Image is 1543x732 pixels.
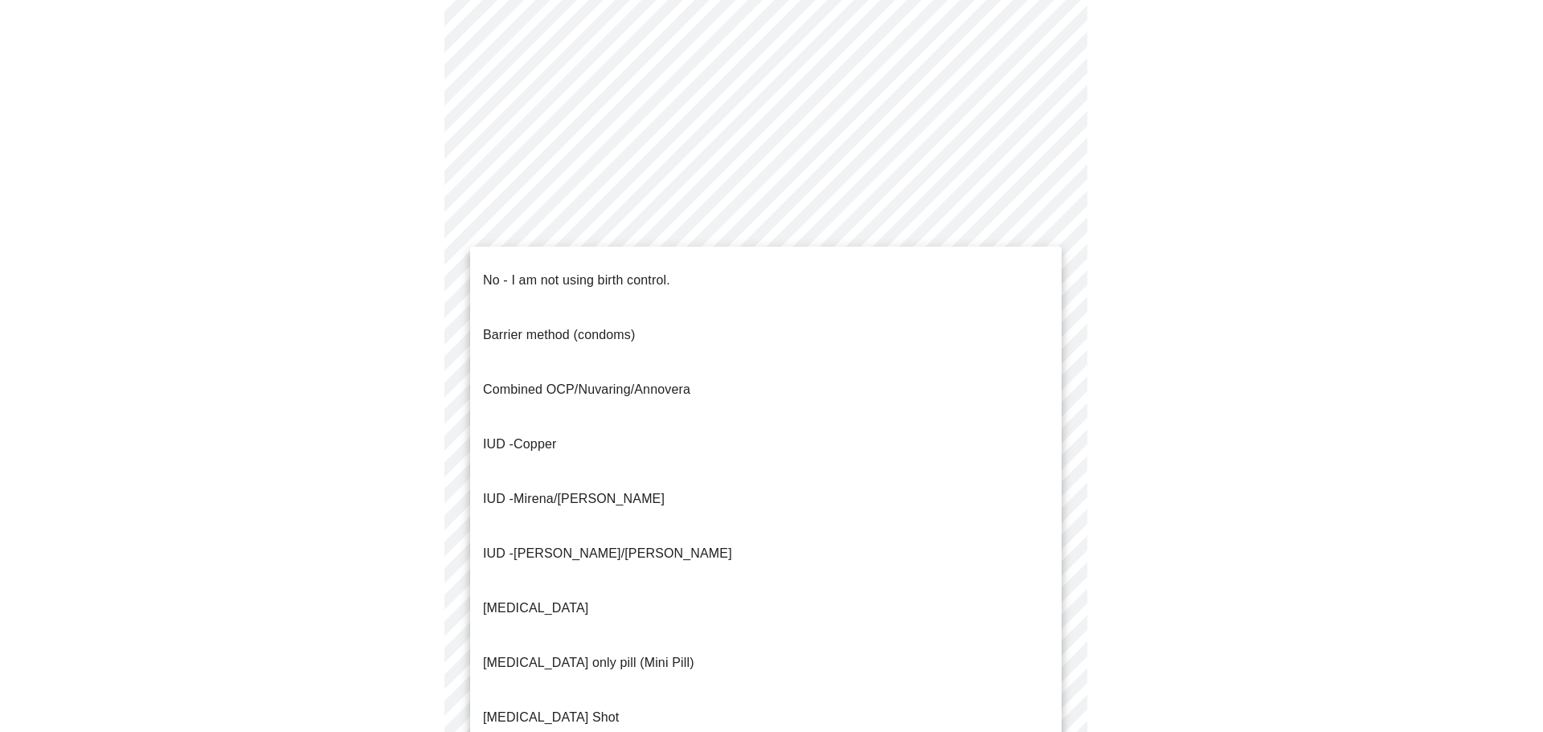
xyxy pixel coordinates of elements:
[483,271,670,290] p: No - I am not using birth control.
[483,435,556,454] p: Copper
[483,544,732,563] p: [PERSON_NAME]/[PERSON_NAME]
[483,380,690,399] p: Combined OCP/Nuvaring/Annovera
[483,599,588,618] p: [MEDICAL_DATA]
[483,437,514,451] span: IUD -
[483,489,665,509] p: IUD -
[483,708,619,727] p: [MEDICAL_DATA] Shot
[483,546,514,560] span: IUD -
[514,492,665,505] span: Mirena/[PERSON_NAME]
[483,653,694,673] p: [MEDICAL_DATA] only pill (Mini Pill)
[483,325,635,345] p: Barrier method (condoms)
